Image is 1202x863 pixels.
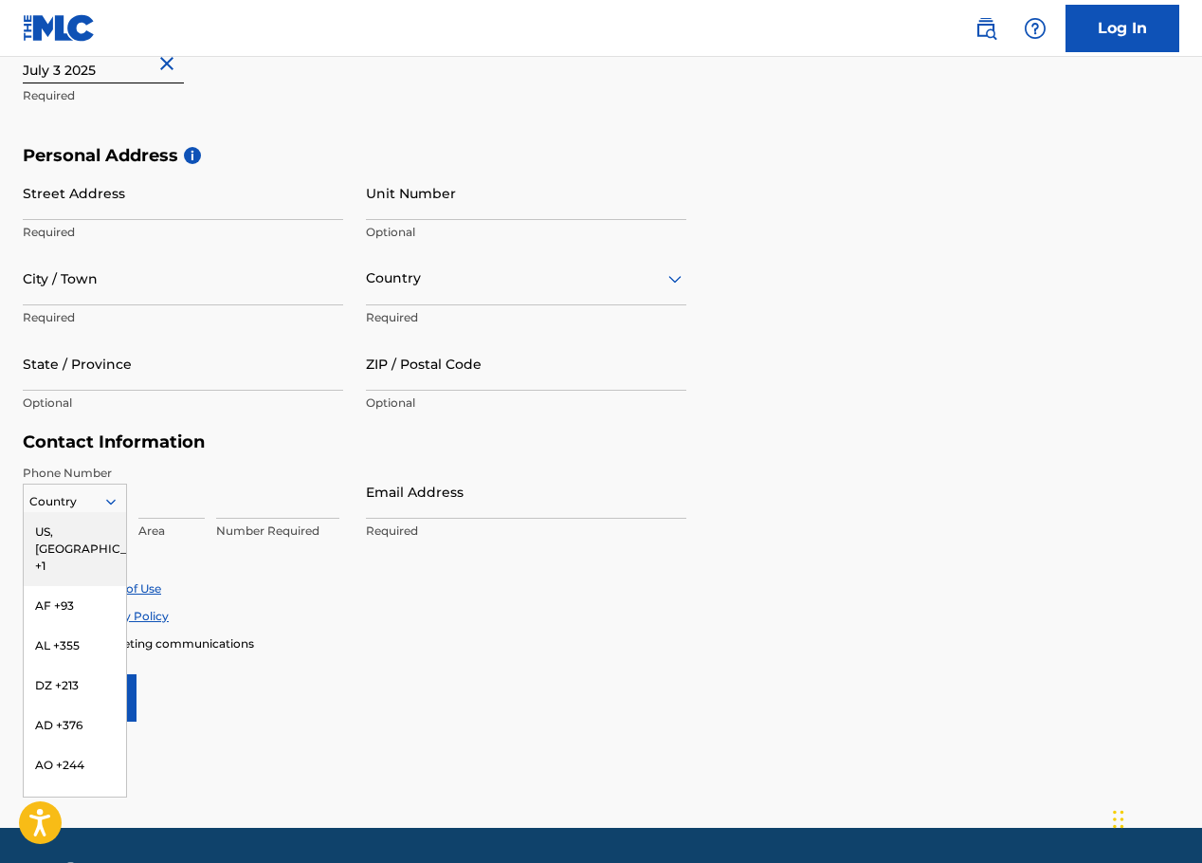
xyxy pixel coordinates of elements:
div: Drag [1113,791,1124,848]
h5: Personal Address [23,145,1179,167]
h5: Contact Information [23,431,686,453]
span: Enroll in marketing communications [44,636,254,651]
span: i [184,147,201,164]
p: Optional [23,395,343,412]
div: US, [GEOGRAPHIC_DATA] +1 [24,512,126,586]
div: AF +93 [24,586,126,626]
p: Optional [366,224,686,241]
p: Area [138,523,205,540]
img: help [1024,17,1047,40]
p: Optional [366,395,686,412]
p: Required [23,224,343,241]
div: Help [1016,9,1054,47]
a: Log In [1065,5,1179,52]
a: Privacy Policy [88,609,169,623]
a: Public Search [967,9,1005,47]
button: Close [155,35,184,93]
p: Required [366,309,686,326]
div: AO +244 [24,745,126,785]
p: Required [23,309,343,326]
p: Number Required [216,523,339,540]
img: search [974,17,997,40]
div: DZ +213 [24,666,126,706]
div: AI +1264 [24,785,126,825]
p: Required [23,87,343,104]
div: AL +355 [24,626,126,666]
img: MLC Logo [23,14,96,42]
div: AD +376 [24,706,126,745]
iframe: Chat Widget [1107,772,1202,863]
p: Required [366,523,686,540]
